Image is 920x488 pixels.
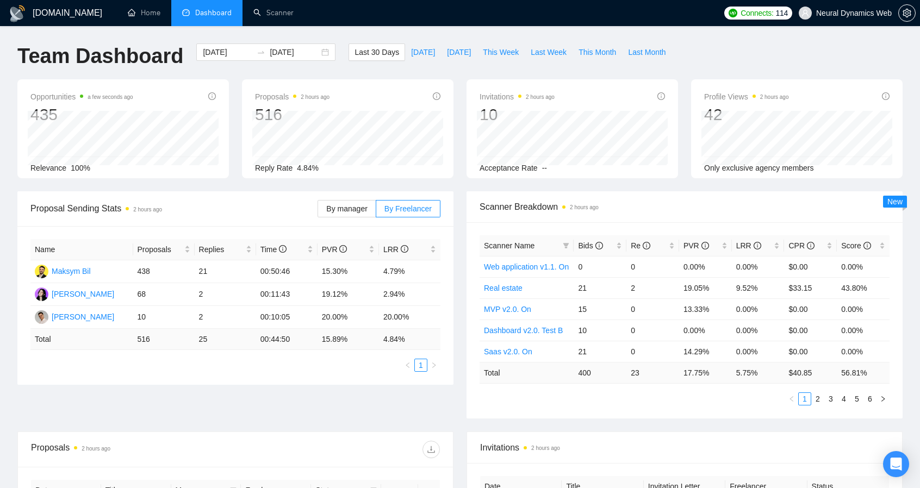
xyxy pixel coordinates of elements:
[88,94,133,100] time: a few seconds ago
[349,43,405,61] button: Last 30 Days
[195,8,232,17] span: Dashboard
[570,204,599,210] time: 2 hours ago
[883,451,909,477] div: Open Intercom Messenger
[405,362,411,368] span: left
[626,362,679,383] td: 23
[35,310,48,324] img: MK
[880,396,886,402] span: right
[574,256,626,277] td: 0
[732,341,785,362] td: 0.00%
[631,241,650,250] span: Re
[484,326,563,335] a: Dashboard v2.0. Test B
[578,241,602,250] span: Bids
[257,48,265,57] span: to
[579,46,616,58] span: This Month
[480,164,538,172] span: Acceptance Rate
[30,164,66,172] span: Relevance
[754,242,761,249] span: info-circle
[379,260,440,283] td: 4.79%
[877,392,890,405] button: right
[785,392,798,405] li: Previous Page
[133,260,195,283] td: 438
[898,4,916,22] button: setting
[384,204,432,213] span: By Freelancer
[704,104,789,125] div: 42
[195,329,256,350] td: 25
[260,245,287,254] span: Time
[195,239,256,260] th: Replies
[30,202,318,215] span: Proposal Sending Stats
[807,242,815,249] span: info-circle
[741,7,773,19] span: Connects:
[887,197,903,206] span: New
[574,277,626,298] td: 21
[799,393,811,405] a: 1
[701,242,709,249] span: info-circle
[563,242,569,249] span: filter
[257,48,265,57] span: swap-right
[379,329,440,350] td: 4.84 %
[318,260,379,283] td: 15.30%
[732,277,785,298] td: 9.52%
[531,46,567,58] span: Last Week
[480,104,555,125] div: 10
[17,43,183,69] h1: Team Dashboard
[732,298,785,320] td: 0.00%
[484,262,569,271] a: Web application v1.1. On
[52,311,114,323] div: [PERSON_NAME]
[899,9,915,17] span: setting
[732,256,785,277] td: 0.00%
[256,329,318,350] td: 00:44:50
[427,359,440,372] li: Next Page
[525,43,573,61] button: Last Week
[9,5,26,22] img: logo
[480,200,890,214] span: Scanner Breakdown
[414,359,427,372] li: 1
[679,256,732,277] td: 0.00%
[30,329,133,350] td: Total
[355,46,399,58] span: Last 30 Days
[882,92,890,100] span: info-circle
[133,239,195,260] th: Proposals
[203,46,252,58] input: Start date
[379,283,440,306] td: 2.94%
[626,277,679,298] td: 2
[480,362,574,383] td: Total
[784,298,837,320] td: $0.00
[484,305,531,314] a: MVP v2.0. On
[411,46,435,58] span: [DATE]
[850,392,863,405] li: 5
[52,288,114,300] div: [PERSON_NAME]
[573,43,622,61] button: This Month
[484,284,523,292] a: Real estate
[776,7,788,19] span: 114
[841,241,871,250] span: Score
[255,104,330,125] div: 516
[52,265,91,277] div: Maksym Bil
[788,396,795,402] span: left
[484,347,532,356] a: Saas v2.0. On
[484,241,534,250] span: Scanner Name
[35,287,48,301] img: KK
[195,283,256,306] td: 2
[35,266,91,275] a: MBMaksym Bil
[401,359,414,372] li: Previous Page
[182,9,190,16] span: dashboard
[863,392,877,405] li: 6
[837,277,890,298] td: 43.80%
[679,277,732,298] td: 19.05%
[480,90,555,103] span: Invitations
[405,43,441,61] button: [DATE]
[401,245,408,253] span: info-circle
[785,392,798,405] button: left
[622,43,672,61] button: Last Month
[208,92,216,100] span: info-circle
[837,320,890,341] td: 0.00%
[447,46,471,58] span: [DATE]
[574,362,626,383] td: 400
[383,245,408,254] span: LRR
[784,277,837,298] td: $33.15
[326,204,367,213] span: By manager
[71,164,90,172] span: 100%
[628,46,666,58] span: Last Month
